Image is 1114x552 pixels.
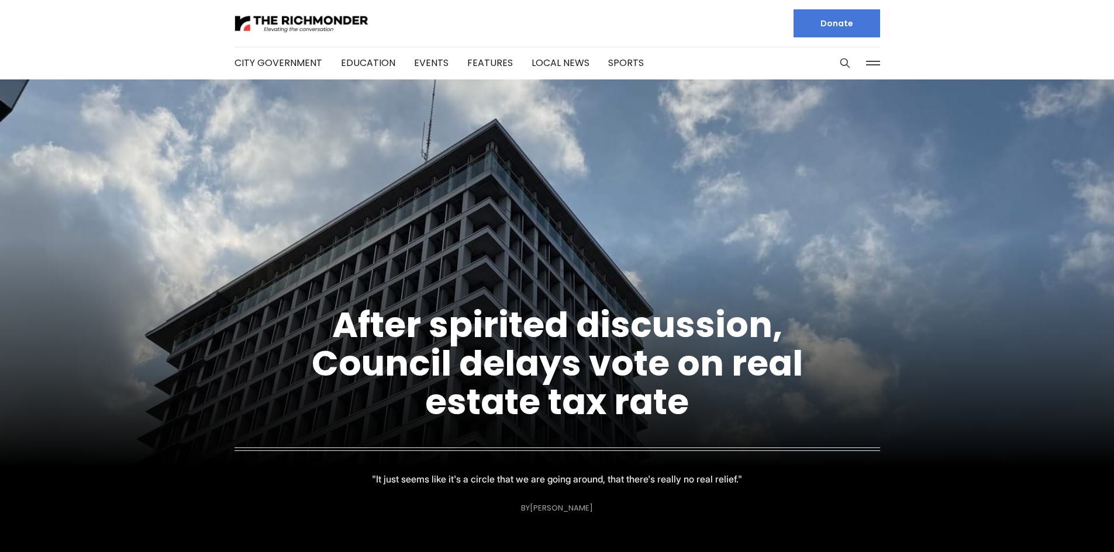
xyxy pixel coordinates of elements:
[414,56,449,70] a: Events
[532,56,589,70] a: Local News
[608,56,644,70] a: Sports
[530,502,593,513] a: [PERSON_NAME]
[312,300,803,426] a: After spirited discussion, Council delays vote on real estate tax rate
[234,56,322,70] a: City Government
[836,54,854,72] button: Search this site
[341,56,395,70] a: Education
[521,504,593,512] div: By
[467,56,513,70] a: Features
[372,471,742,487] p: "It just seems like it's a circle that we are going around, that there's really no real relief."
[794,9,880,37] a: Donate
[234,13,369,34] img: The Richmonder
